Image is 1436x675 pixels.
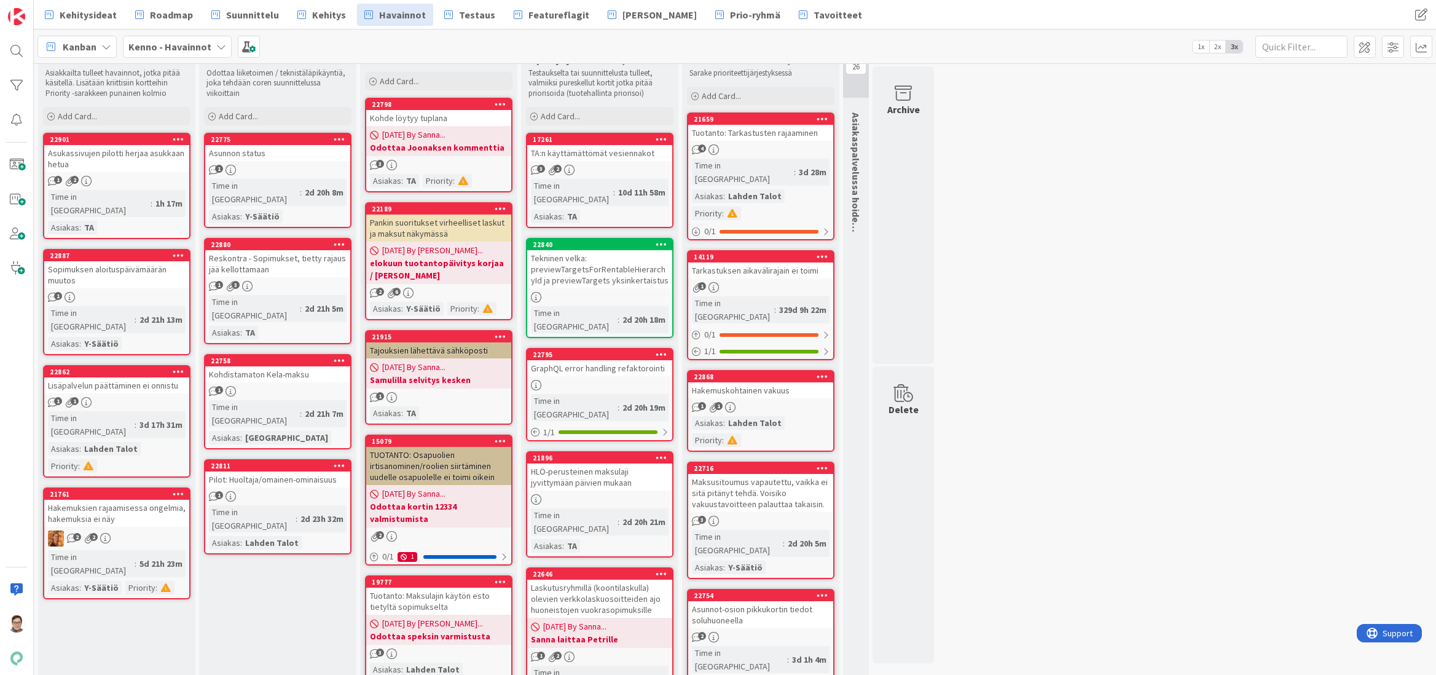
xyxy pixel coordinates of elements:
div: 21896 [527,452,672,464]
div: Hakemuksien rajaamisessa ongelmia, hakemuksia ei näy [44,500,189,527]
a: Suunnittelu [204,4,286,26]
div: Tarkastuksen aikavälirajain ei toimi [688,262,833,278]
div: Time in [GEOGRAPHIC_DATA] [48,411,135,438]
span: : [613,186,615,199]
span: : [135,418,136,432]
span: 1 / 1 [704,345,716,358]
span: Suunnittelu [226,7,279,22]
div: 15079 [366,436,511,447]
b: Odottaa Joonaksen kommenttia [370,141,508,154]
div: 22775Asunnon status [205,134,350,161]
a: 17261TA:n käyttämättömät vesiennakotTime in [GEOGRAPHIC_DATA]:10d 11h 58mAsiakas:TA [526,133,673,228]
div: Lisäpalvelun päättäminen ei onnistu [44,377,189,393]
div: 21896 [533,454,672,462]
div: 2d 20h 18m [619,313,669,326]
span: 3 [232,281,240,289]
span: : [618,401,619,414]
div: 22775 [205,134,350,145]
a: Testaus [437,4,503,26]
span: : [722,433,724,447]
div: 1/1 [527,425,672,440]
div: Asiakas [209,326,240,339]
span: : [240,431,242,444]
div: 17261 [527,134,672,145]
div: Kohdistamaton Kela-maksu [205,366,350,382]
div: 0/11 [366,549,511,564]
div: TA:n käyttämättömät vesiennakot [527,145,672,161]
div: 22716Maksusitoumus vapautettu, vaikka ei sitä pitänyt tehdä. Voisiko vakuustavoitteen palauttaa t... [688,463,833,512]
a: Kehitys [290,4,353,26]
div: 1 [398,552,417,562]
div: GraphQL error handling refaktorointi [527,360,672,376]
div: Time in [GEOGRAPHIC_DATA] [209,295,300,322]
div: 21761Hakemuksien rajaamisessa ongelmia, hakemuksia ei näy [44,489,189,527]
span: : [401,302,403,315]
a: 22716Maksusitoumus vapautettu, vaikka ei sitä pitänyt tehdä. Voisiko vakuustavoitteen palauttaa t... [687,462,834,579]
div: 5d 21h 23m [136,557,186,570]
a: 22887Sopimuksen aloituspäivämäärän muutosTime in [GEOGRAPHIC_DATA]:2d 21h 13mAsiakas:Y-Säätiö [43,249,190,355]
span: Add Card... [702,90,741,101]
div: 22754 [694,591,833,600]
div: 14119 [688,251,833,262]
div: 21659 [694,115,833,124]
div: TA [242,326,258,339]
span: Kanban [63,39,96,54]
div: 3d 17h 31m [136,418,186,432]
div: TL [44,531,189,547]
div: Y-Säätiö [403,302,444,315]
span: 1 [71,397,79,405]
div: Y-Säätiö [725,561,766,574]
a: Prio-ryhmä [708,4,788,26]
div: 22795 [533,350,672,359]
b: Odottaa speksin varmistusta [370,630,508,642]
span: : [79,581,81,594]
div: Asiakas [370,406,401,420]
a: Roadmap [128,4,200,26]
span: 2 [376,531,384,539]
span: : [135,557,136,570]
div: 22862 [44,366,189,377]
span: 1 [215,386,223,394]
div: Asiakas [692,189,723,203]
div: Time in [GEOGRAPHIC_DATA] [692,530,783,557]
div: Priority [423,174,453,187]
div: Asiakas [531,210,562,223]
div: 22775 [211,135,350,144]
div: 22795GraphQL error handling refaktorointi [527,349,672,376]
span: : [783,537,785,550]
input: Quick Filter... [1255,36,1348,58]
div: 0/1 [688,327,833,342]
span: Prio-ryhmä [730,7,780,22]
span: 4 [698,144,706,152]
div: 15079 [372,437,511,446]
a: [PERSON_NAME] [600,4,704,26]
div: [GEOGRAPHIC_DATA] [242,431,331,444]
a: 14119Tarkastuksen aikavälirajain ei toimiTime in [GEOGRAPHIC_DATA]:329d 9h 22m0/11/1 [687,250,834,360]
span: : [562,210,564,223]
span: 0 / 1 [382,550,394,563]
div: Time in [GEOGRAPHIC_DATA] [531,394,618,421]
a: 22795GraphQL error handling refaktorointiTime in [GEOGRAPHIC_DATA]:2d 20h 19m1/1 [526,348,673,441]
span: 1 [376,392,384,400]
div: Lahden Talot [725,416,785,430]
div: 22868 [688,371,833,382]
div: 22880Reskontra - Sopimukset, tietty rajaus jää kellottamaan [205,239,350,277]
div: 22880 [211,240,350,249]
span: : [155,581,157,594]
span: : [723,416,725,430]
div: 22811Pilot: Huoltaja/omainen-ominaisuus [205,460,350,487]
div: Asukassivujen pilotti herjaa asukkaan hetua [44,145,189,172]
div: 22758 [211,357,350,365]
img: SM [8,615,25,633]
span: : [79,442,81,456]
div: Priority [692,207,722,220]
div: 2d 23h 32m [297,512,347,526]
span: Add Card... [541,111,580,122]
div: Time in [GEOGRAPHIC_DATA] [209,179,300,206]
div: Tekninen velka: previewTargetsForRentableHierarchyId ja previewTargets yksinkertaistus [527,250,672,288]
b: Samulilla selvitys kesken [370,374,508,386]
a: 21761Hakemuksien rajaamisessa ongelmia, hakemuksia ei näyTLTime in [GEOGRAPHIC_DATA]:5d 21h 23mAs... [43,487,190,599]
div: Maksusitoumus vapautettu, vaikka ei sitä pitänyt tehdä. Voisiko vakuustavoitteen palauttaa takaisin. [688,474,833,512]
a: 22798Kohde löytyy tuplana[DATE] By Sanna...Odottaa Joonaksen kommenttiaAsiakas:TAPriority: [365,98,512,192]
span: : [722,207,724,220]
